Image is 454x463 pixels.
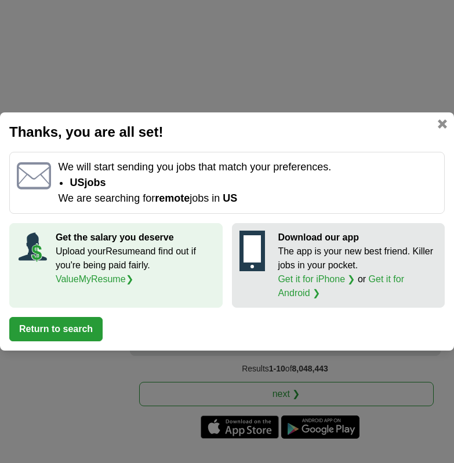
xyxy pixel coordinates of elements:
button: Return to search [9,317,103,341]
p: Download our app [278,231,437,245]
p: We will start sending you jobs that match your preferences. [58,159,437,175]
a: Get it for Android ❯ [278,274,404,298]
p: Upload your Resume and find out if you're being paid fairly. [56,245,215,286]
li: US jobs [70,175,437,191]
h2: Thanks, you are all set! [9,122,445,143]
a: Get it for iPhone ❯ [278,274,355,284]
a: ValueMyResume❯ [56,274,133,284]
span: US [223,192,237,204]
p: The app is your new best friend. Killer jobs in your pocket. or [278,245,437,300]
p: Get the salary you deserve [56,231,215,245]
strong: remote [155,192,190,204]
p: We are searching for jobs in [58,191,437,206]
